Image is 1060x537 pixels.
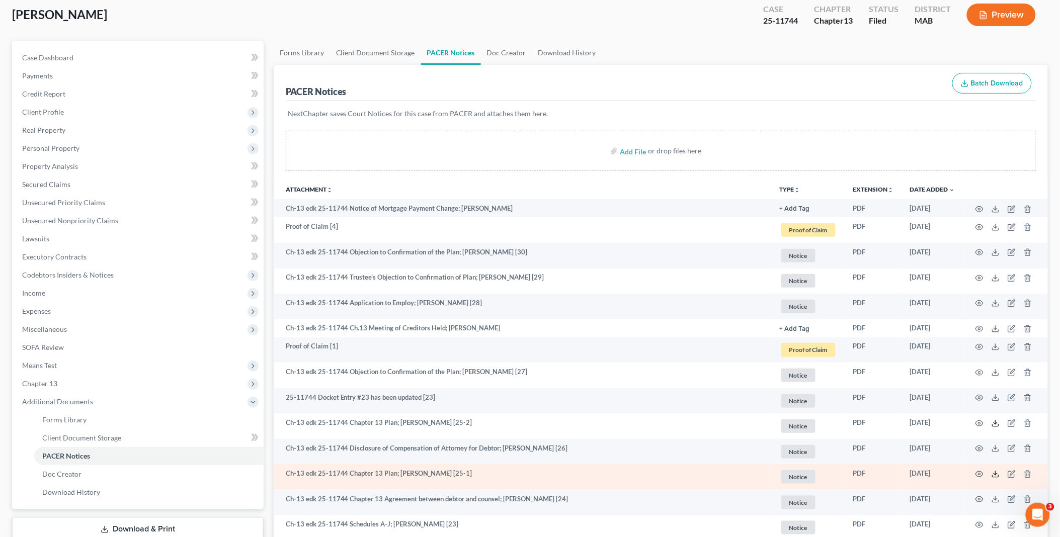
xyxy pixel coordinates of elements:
[780,247,837,264] a: Notice
[845,243,902,268] td: PDF
[274,199,772,217] td: Ch-13 edk 25-11744 Notice of Mortgage Payment Change; [PERSON_NAME]
[971,79,1023,87] span: Batch Download
[845,363,902,388] td: PDF
[902,363,963,388] td: [DATE]
[14,212,264,230] a: Unsecured Nonpriority Claims
[22,343,64,351] span: SOFA Review
[330,41,421,65] a: Client Document Storage
[781,343,836,356] span: Proof of Claim
[780,494,837,511] a: Notice
[902,243,963,268] td: [DATE]
[780,323,837,333] a: + Add Tag
[845,490,902,515] td: PDF
[781,445,816,459] span: Notice
[274,388,772,414] td: 25-11744 Docket Entry #23 has been updated [23]
[22,144,79,152] span: Personal Property
[844,16,853,25] span: 13
[274,363,772,388] td: Ch-13 edk 25-11744 Objection to Confirmation of the Plan; [PERSON_NAME] [27]
[902,294,963,319] td: [DATE]
[286,85,347,98] div: PACER Notices
[34,429,264,447] a: Client Document Storage
[902,268,963,294] td: [DATE]
[274,490,772,515] td: Ch-13 edk 25-11744 Chapter 13 Agreement between debtor and counsel; [PERSON_NAME] [24]
[780,298,837,315] a: Notice
[22,289,45,297] span: Income
[14,194,264,212] a: Unsecured Priority Claims
[22,108,64,116] span: Client Profile
[781,521,816,534] span: Notice
[780,418,837,434] a: Notice
[780,326,810,332] button: + Add Tag
[845,268,902,294] td: PDF
[780,443,837,460] a: Notice
[14,248,264,266] a: Executory Contracts
[780,204,837,213] a: + Add Tag
[902,199,963,217] td: [DATE]
[14,230,264,248] a: Lawsuits
[22,180,70,189] span: Secured Claims
[781,369,816,382] span: Notice
[853,186,894,193] a: Extensionunfold_more
[902,337,963,363] td: [DATE]
[967,4,1036,26] button: Preview
[780,393,837,409] a: Notice
[814,4,853,15] div: Chapter
[22,162,78,170] span: Property Analysis
[780,222,837,238] a: Proof of Claim
[845,199,902,217] td: PDF
[532,41,602,65] a: Download History
[845,388,902,414] td: PDF
[902,217,963,243] td: [DATE]
[780,206,810,212] button: + Add Tag
[286,186,333,193] a: Attachmentunfold_more
[22,361,57,370] span: Means Test
[952,73,1032,94] button: Batch Download
[14,67,264,85] a: Payments
[34,411,264,429] a: Forms Library
[814,15,853,27] div: Chapter
[845,217,902,243] td: PDF
[915,4,951,15] div: District
[902,490,963,515] td: [DATE]
[42,488,100,496] span: Download History
[780,341,837,358] a: Proof of Claim
[780,273,837,289] a: Notice
[42,470,81,478] span: Doc Creator
[910,186,955,193] a: Date Added expand_more
[22,89,65,98] span: Credit Report
[14,49,264,67] a: Case Dashboard
[869,4,899,15] div: Status
[1026,503,1050,527] iframe: Intercom live chat
[781,496,816,509] span: Notice
[780,187,800,193] button: TYPEunfold_more
[14,85,264,103] a: Credit Report
[648,146,701,156] div: or drop files here
[902,388,963,414] td: [DATE]
[12,7,107,22] span: [PERSON_NAME]
[14,338,264,356] a: SOFA Review
[22,307,51,315] span: Expenses
[845,294,902,319] td: PDF
[780,519,837,536] a: Notice
[274,464,772,490] td: Ch-13 edk 25-11744 Chapter 13 Plan; [PERSON_NAME] [25-1]
[22,271,114,279] span: Codebtors Insiders & Notices
[481,41,532,65] a: Doc Creator
[421,41,481,65] a: PACER Notices
[288,109,1034,119] p: NextChapter saves Court Notices for this case from PACER and attaches them here.
[22,252,87,261] span: Executory Contracts
[22,71,53,80] span: Payments
[781,470,816,484] span: Notice
[763,4,798,15] div: Case
[14,175,264,194] a: Secured Claims
[949,187,955,193] i: expand_more
[327,187,333,193] i: unfold_more
[274,41,330,65] a: Forms Library
[781,274,816,288] span: Notice
[845,413,902,439] td: PDF
[274,217,772,243] td: Proof of Claim [4]
[1046,503,1054,511] span: 3
[274,439,772,465] td: Ch-13 edk 25-11744 Disclosure of Compensation of Attorney for Debtor; [PERSON_NAME] [26]
[22,216,118,225] span: Unsecured Nonpriority Claims
[902,464,963,490] td: [DATE]
[22,379,57,388] span: Chapter 13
